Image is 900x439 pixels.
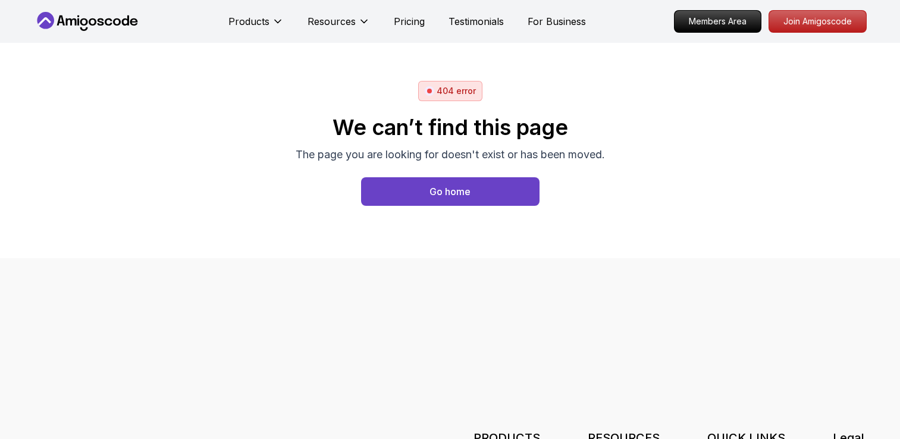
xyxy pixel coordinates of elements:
a: Home page [361,177,540,206]
p: The page you are looking for doesn't exist or has been moved. [296,146,605,163]
a: Members Area [674,10,761,33]
p: Members Area [675,11,761,32]
a: Testimonials [449,14,504,29]
a: For Business [528,14,586,29]
div: Go home [429,184,471,199]
a: Pricing [394,14,425,29]
button: Products [228,14,284,38]
a: Join Amigoscode [769,10,867,33]
p: Join Amigoscode [769,11,866,32]
p: Products [228,14,269,29]
p: 404 error [437,85,476,97]
p: Resources [308,14,356,29]
button: Resources [308,14,370,38]
h2: We can’t find this page [296,115,605,139]
button: Go home [361,177,540,206]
